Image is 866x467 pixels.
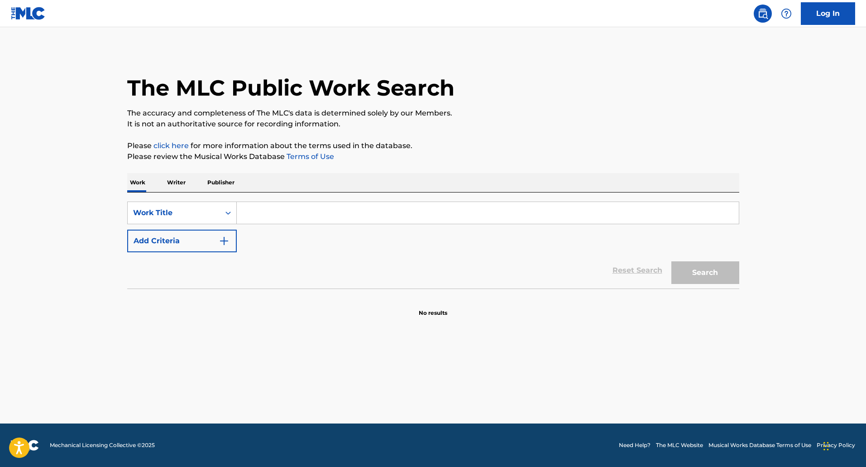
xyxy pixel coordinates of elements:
[801,2,855,25] a: Log In
[11,7,46,20] img: MLC Logo
[656,441,703,449] a: The MLC Website
[127,173,148,192] p: Work
[127,74,455,101] h1: The MLC Public Work Search
[164,173,188,192] p: Writer
[708,441,811,449] a: Musical Works Database Terms of Use
[781,8,792,19] img: help
[419,298,447,317] p: No results
[285,152,334,161] a: Terms of Use
[777,5,795,23] div: Help
[133,207,215,218] div: Work Title
[127,151,739,162] p: Please review the Musical Works Database
[50,441,155,449] span: Mechanical Licensing Collective © 2025
[619,441,651,449] a: Need Help?
[127,202,739,289] form: Search Form
[127,140,739,151] p: Please for more information about the terms used in the database.
[754,5,772,23] a: Public Search
[127,119,739,130] p: It is not an authoritative source for recording information.
[823,433,829,460] div: Drag
[219,236,230,246] img: 9d2ae6d4665cec9f34b9.svg
[127,230,237,252] button: Add Criteria
[817,441,855,449] a: Privacy Policy
[757,8,768,19] img: search
[127,108,739,119] p: The accuracy and completeness of The MLC's data is determined solely by our Members.
[11,440,39,451] img: logo
[153,141,189,150] a: click here
[205,173,237,192] p: Publisher
[821,424,866,467] iframe: Chat Widget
